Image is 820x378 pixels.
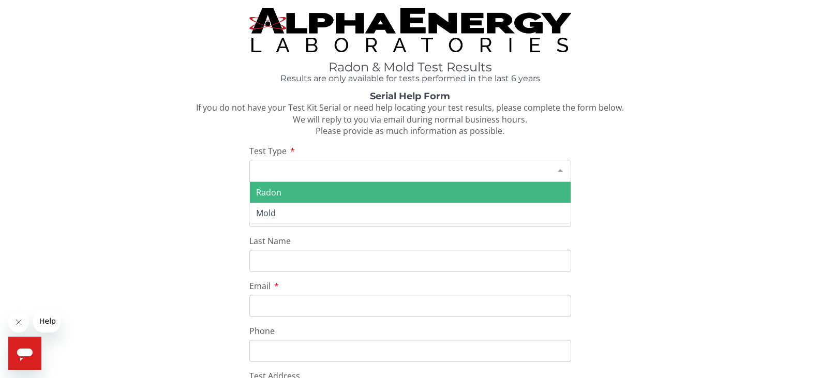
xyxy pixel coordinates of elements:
iframe: Message from company [33,310,61,332]
span: Last Name [249,235,291,247]
span: Test Type [249,145,287,157]
h1: Radon & Mold Test Results [249,61,571,74]
span: Mold [256,207,276,219]
span: Phone [249,325,275,337]
iframe: Button to launch messaging window [8,337,41,370]
h4: Results are only available for tests performed in the last 6 years [249,74,571,83]
span: Email [249,280,271,292]
strong: Serial Help Form [370,90,450,102]
span: Radon [256,187,281,198]
img: TightCrop.jpg [249,8,571,52]
span: If you do not have your Test Kit Serial or need help locating your test results, please complete ... [196,102,624,137]
iframe: Close message [8,312,29,332]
